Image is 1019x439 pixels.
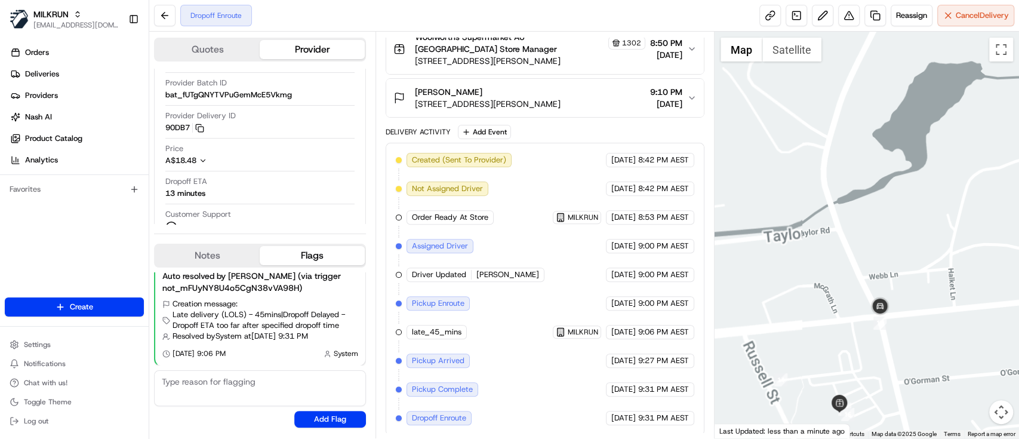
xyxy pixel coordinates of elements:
button: Show street map [721,38,762,62]
div: Last Updated: less than a minute ago [715,423,850,438]
a: Product Catalog [5,129,149,148]
span: 9:00 PM AEST [638,269,689,280]
button: MILKRUN [556,327,598,337]
div: 13 minutes [165,188,205,199]
a: Open this area in Google Maps (opens a new window) [718,423,757,438]
span: [DATE] [611,298,636,309]
button: Add Flag [294,411,366,428]
span: Driver Updated [412,269,466,280]
div: Delivery Activity [386,127,451,137]
button: Add Event [458,125,511,139]
span: Price [165,143,183,154]
span: Woolworths Supermarket AU - [GEOGRAPHIC_DATA] Store Manager [415,31,606,55]
button: [PERSON_NAME][STREET_ADDRESS][PERSON_NAME]9:10 PM[DATE] [386,79,704,117]
span: Deliveries [25,69,59,79]
span: Pickup Enroute [412,298,464,309]
span: 9:06 PM AEST [638,327,689,337]
span: Dropoff Enroute [412,413,466,423]
div: 14 [774,373,787,386]
span: Dropoff ETA [165,176,207,187]
span: 8:42 PM AEST [638,183,689,194]
span: [DATE] [611,212,636,223]
button: MILKRUNMILKRUN[EMAIL_ADDRESS][DOMAIN_NAME] [5,5,124,33]
a: Orders [5,43,149,62]
a: Deliveries [5,65,149,84]
span: MILKRUN [568,327,598,337]
button: Provider [260,40,364,59]
span: Reassign [896,10,927,21]
span: Chat with us! [24,378,67,388]
span: 1302 [622,38,641,48]
span: Customer Support [165,209,231,220]
span: [DATE] [611,241,636,251]
span: [DATE] [611,183,636,194]
button: Flags [260,246,364,265]
span: Late delivery (LOLS) - 45mins | Dropoff Delayed - Dropoff ETA too far after specified dropoff time [173,309,358,331]
a: Terms [944,431,960,437]
img: MILKRUN [10,10,29,29]
span: MILKRUN [568,213,598,222]
span: [DATE] [611,269,636,280]
span: 8:42 PM AEST [638,155,689,165]
button: Map camera controls [989,400,1013,424]
span: Pickup Arrived [412,355,464,366]
span: [DATE] [611,355,636,366]
button: Show satellite imagery [762,38,821,62]
span: Not Assigned Driver [412,183,483,194]
span: [DATE] [611,155,636,165]
button: 90DB7 [165,122,204,133]
span: 9:00 PM AEST [638,241,689,251]
span: [STREET_ADDRESS][PERSON_NAME] [415,55,645,67]
button: Reassign [891,5,932,26]
span: Provider Batch ID [165,78,227,88]
button: Log out [5,413,144,429]
button: CancelDelivery [937,5,1014,26]
a: Providers [5,86,149,105]
span: Toggle Theme [24,397,72,407]
span: Settings [24,340,51,349]
button: Toggle fullscreen view [989,38,1013,62]
a: Analytics [5,151,149,170]
span: [DATE] [650,49,682,61]
span: late_45_mins [412,327,461,337]
span: 9:00 PM AEST [638,298,689,309]
span: [DATE] [611,384,636,395]
span: Create [70,302,93,312]
span: Analytics [25,155,58,165]
span: [DATE] [650,98,682,110]
span: 8:50 PM [650,37,682,49]
span: 9:31 PM AEST [638,384,689,395]
button: A$18.48 [165,155,270,166]
span: 9:27 PM AEST [638,355,689,366]
span: Order Ready At Store [412,212,488,223]
span: Notifications [24,359,66,369]
span: Orders [25,47,49,58]
span: at [DATE] 9:31 PM [244,331,308,342]
div: 15 [838,403,851,416]
button: [EMAIL_ADDRESS][DOMAIN_NAME] [33,20,119,30]
img: Google [718,423,757,438]
button: MILKRUN [33,8,69,20]
button: Notes [155,246,260,265]
span: Log out [24,416,48,426]
button: Quotes [155,40,260,59]
span: Creation message: [173,299,238,309]
span: bat_fUTgQNYTVPuGemMcE5Vkmg [165,90,292,100]
span: Created (Sent To Provider) [412,155,506,165]
button: Settings [5,336,144,353]
span: Assigned Driver [412,241,468,251]
span: System [334,349,358,358]
div: 16 [841,408,854,421]
div: Favorites [5,180,144,199]
span: [PERSON_NAME] [476,269,539,280]
span: Resolved by System [173,331,242,342]
span: [PERSON_NAME] [415,86,482,98]
span: [DATE] [611,327,636,337]
div: Auto resolved by [PERSON_NAME] (via trigger not_mFUyNY8U4o5CgN38vVA98H) [162,270,358,294]
span: 9:31 PM AEST [638,413,689,423]
a: Nash AI [5,108,149,127]
span: 8:53 PM AEST [638,212,689,223]
span: Provider Delivery ID [165,110,236,121]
